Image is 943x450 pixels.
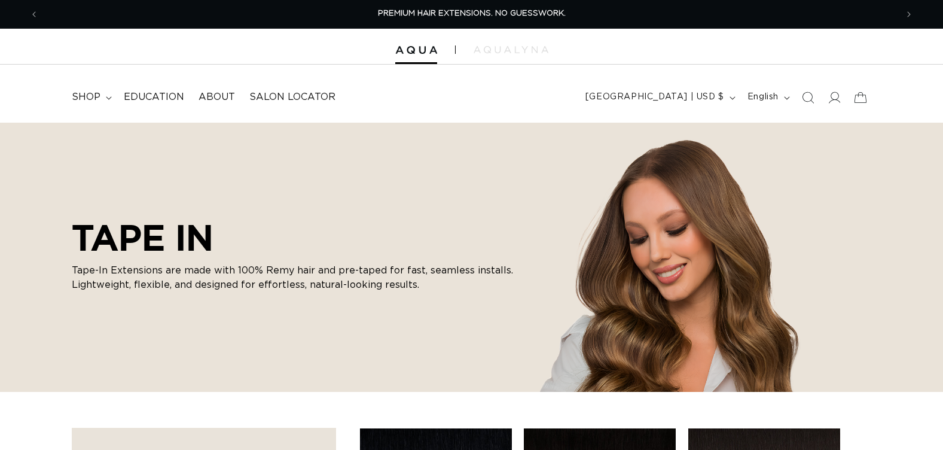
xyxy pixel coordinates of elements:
[395,46,437,54] img: Aqua Hair Extensions
[191,84,242,111] a: About
[72,91,100,104] span: shop
[199,91,235,104] span: About
[747,91,779,104] span: English
[72,217,526,259] h2: TAPE IN
[242,84,343,111] a: Salon Locator
[21,3,47,26] button: Previous announcement
[578,86,740,109] button: [GEOGRAPHIC_DATA] | USD $
[117,84,191,111] a: Education
[378,10,566,17] span: PREMIUM HAIR EXTENSIONS. NO GUESSWORK.
[585,91,724,104] span: [GEOGRAPHIC_DATA] | USD $
[65,84,117,111] summary: shop
[72,263,526,292] p: Tape-In Extensions are made with 100% Remy hair and pre-taped for fast, seamless installs. Lightw...
[124,91,184,104] span: Education
[249,91,335,104] span: Salon Locator
[474,46,548,53] img: aqualyna.com
[896,3,922,26] button: Next announcement
[740,86,795,109] button: English
[795,84,821,111] summary: Search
